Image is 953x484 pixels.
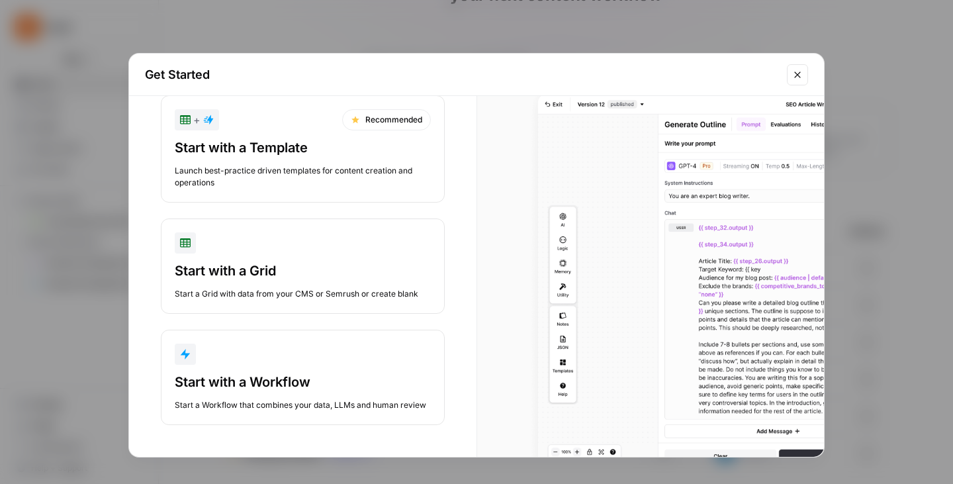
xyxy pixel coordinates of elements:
[145,66,779,84] h2: Get Started
[342,109,431,130] div: Recommended
[180,112,214,128] div: +
[175,262,431,280] div: Start with a Grid
[175,288,431,300] div: Start a Grid with data from your CMS or Semrush or create blank
[161,218,445,314] button: Start with a GridStart a Grid with data from your CMS or Semrush or create blank
[161,330,445,425] button: Start with a WorkflowStart a Workflow that combines your data, LLMs and human review
[175,373,431,391] div: Start with a Workflow
[175,399,431,411] div: Start a Workflow that combines your data, LLMs and human review
[175,138,431,157] div: Start with a Template
[161,95,445,203] button: +RecommendedStart with a TemplateLaunch best-practice driven templates for content creation and o...
[175,165,431,189] div: Launch best-practice driven templates for content creation and operations
[787,64,808,85] button: Close modal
